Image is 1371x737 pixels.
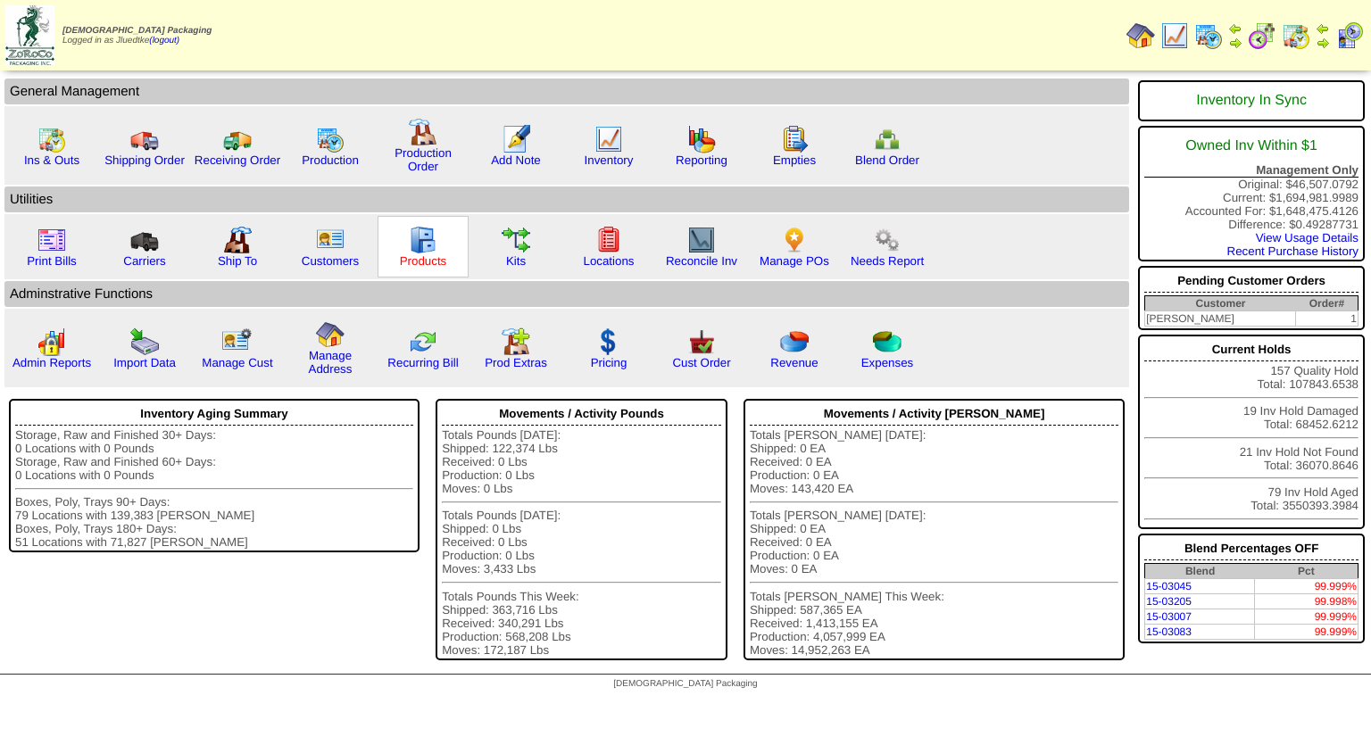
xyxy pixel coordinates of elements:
td: 99.999% [1255,609,1359,625]
a: 15-03083 [1146,625,1192,638]
span: [DEMOGRAPHIC_DATA] Packaging [613,679,757,689]
img: arrowright.gif [1316,36,1330,50]
td: General Management [4,79,1129,104]
img: factory.gif [409,118,437,146]
th: Blend [1145,564,1255,579]
a: Prod Extras [485,356,547,369]
img: calendarprod.gif [316,125,345,153]
td: Adminstrative Functions [4,281,1129,307]
img: managecust.png [221,327,254,356]
img: home.gif [316,320,345,349]
div: 157 Quality Hold Total: 107843.6538 19 Inv Hold Damaged Total: 68452.6212 21 Inv Hold Not Found T... [1138,335,1365,529]
a: Add Note [491,153,541,167]
th: Customer [1145,296,1296,311]
img: calendarblend.gif [1248,21,1276,50]
img: calendarprod.gif [1194,21,1223,50]
a: Inventory [585,153,634,167]
a: Receiving Order [195,153,280,167]
a: Ship To [218,254,257,268]
a: Products [400,254,447,268]
div: Storage, Raw and Finished 30+ Days: 0 Locations with 0 Pounds Storage, Raw and Finished 60+ Days:... [15,428,413,549]
a: Empties [773,153,816,167]
div: Owned Inv Within $1 [1144,129,1359,163]
td: 1 [1296,311,1359,327]
img: graph.gif [687,125,716,153]
a: (logout) [149,36,179,46]
img: truck.gif [130,125,159,153]
a: Cust Order [672,356,730,369]
td: [PERSON_NAME] [1145,311,1296,327]
div: Management Only [1144,163,1359,178]
a: Recurring Bill [387,356,458,369]
div: Inventory Aging Summary [15,402,413,426]
img: import.gif [130,327,159,356]
img: arrowright.gif [1228,36,1242,50]
div: Original: $46,507.0792 Current: $1,694,981.9989 Accounted For: $1,648,475.4126 Difference: $0.492... [1138,126,1365,261]
img: prodextras.gif [502,327,530,356]
img: workflow.gif [502,226,530,254]
a: Reconcile Inv [666,254,737,268]
img: po.png [780,226,809,254]
img: pie_chart.png [780,327,809,356]
img: calendarinout.gif [1282,21,1310,50]
img: line_graph.gif [594,125,623,153]
img: network.png [873,125,902,153]
img: dollar.gif [594,327,623,356]
a: Admin Reports [12,356,91,369]
img: orders.gif [502,125,530,153]
a: Carriers [123,254,165,268]
a: Manage POs [760,254,829,268]
a: Pricing [591,356,627,369]
a: Production [302,153,359,167]
div: Totals Pounds [DATE]: Shipped: 122,374 Lbs Received: 0 Lbs Production: 0 Lbs Moves: 0 Lbs Totals ... [442,428,721,657]
a: Kits [506,254,526,268]
th: Pct [1255,564,1359,579]
a: Revenue [770,356,818,369]
a: Needs Report [851,254,924,268]
img: factory2.gif [223,226,252,254]
img: line_graph2.gif [687,226,716,254]
img: arrowleft.gif [1228,21,1242,36]
img: arrowleft.gif [1316,21,1330,36]
div: Totals [PERSON_NAME] [DATE]: Shipped: 0 EA Received: 0 EA Production: 0 EA Moves: 143,420 EA Tota... [750,428,1118,657]
a: 15-03007 [1146,610,1192,623]
a: Manage Cust [202,356,272,369]
span: Logged in as Jluedtke [62,26,212,46]
img: line_graph.gif [1160,21,1189,50]
a: View Usage Details [1256,231,1359,244]
a: Expenses [861,356,914,369]
a: Shipping Order [104,153,185,167]
a: Locations [583,254,634,268]
a: Manage Address [309,349,353,376]
img: calendarinout.gif [37,125,66,153]
img: pie_chart2.png [873,327,902,356]
a: Customers [302,254,359,268]
img: truck2.gif [223,125,252,153]
img: cust_order.png [687,327,716,356]
img: cabinet.gif [409,226,437,254]
span: [DEMOGRAPHIC_DATA] Packaging [62,26,212,36]
a: Blend Order [855,153,919,167]
a: Print Bills [27,254,77,268]
div: Blend Percentages OFF [1144,537,1359,560]
img: invoice2.gif [37,226,66,254]
div: Pending Customer Orders [1144,269,1359,293]
a: Recent Purchase History [1227,244,1359,258]
a: Ins & Outs [24,153,79,167]
td: 99.998% [1255,594,1359,609]
img: graph2.png [37,327,66,356]
img: locations.gif [594,226,623,254]
div: Inventory In Sync [1144,84,1359,118]
td: 99.999% [1255,625,1359,640]
img: truck3.gif [130,226,159,254]
th: Order# [1296,296,1359,311]
img: reconcile.gif [409,327,437,356]
img: calendarcustomer.gif [1335,21,1364,50]
div: Movements / Activity [PERSON_NAME] [750,402,1118,426]
a: 15-03045 [1146,580,1192,592]
div: Current Holds [1144,338,1359,361]
div: Movements / Activity Pounds [442,402,721,426]
td: Utilities [4,186,1129,212]
a: Production Order [395,146,452,173]
a: 15-03205 [1146,595,1192,608]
